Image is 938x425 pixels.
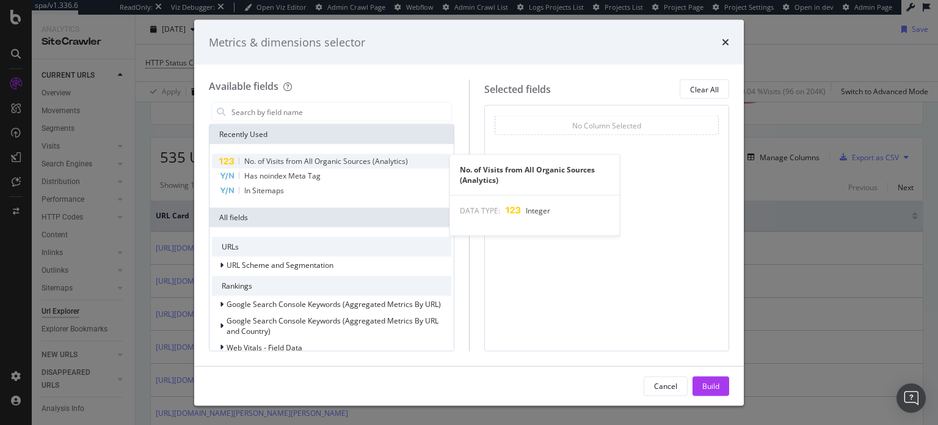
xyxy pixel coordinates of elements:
div: Clear All [690,84,719,94]
button: Cancel [644,376,688,396]
div: All fields [209,208,454,227]
button: Build [693,376,729,396]
div: times [722,34,729,50]
span: Google Search Console Keywords (Aggregated Metrics By URL and Country) [227,316,438,336]
div: Build [702,380,719,391]
div: No Column Selected [572,120,641,130]
span: Google Search Console Keywords (Aggregated Metrics By URL) [227,299,441,309]
input: Search by field name [230,103,451,121]
div: Open Intercom Messenger [896,383,926,413]
div: Metrics & dimensions selector [209,34,365,50]
span: Web Vitals - Field Data [227,342,302,352]
span: DATA TYPE: [460,205,500,215]
span: In Sitemaps [244,185,284,196]
div: Selected fields [484,82,551,96]
div: No. of Visits from All Organic Sources (Analytics) [450,164,620,185]
div: modal [194,20,744,405]
span: Integer [526,205,550,215]
div: Recently Used [209,125,454,144]
span: Has noindex Meta Tag [244,171,321,181]
div: Available fields [209,79,278,93]
span: No. of Visits from All Organic Sources (Analytics) [244,156,408,166]
div: Rankings [212,276,451,296]
button: Clear All [680,79,729,99]
div: Cancel [654,380,677,391]
span: URL Scheme and Segmentation [227,260,333,270]
div: URLs [212,237,451,257]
